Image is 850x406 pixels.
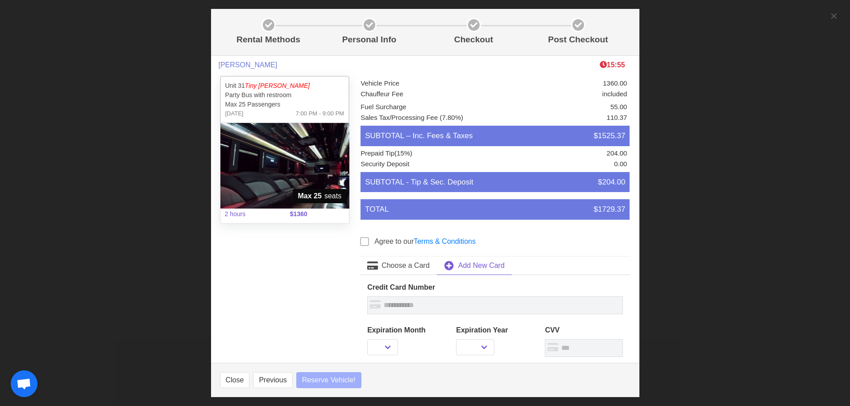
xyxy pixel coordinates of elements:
label: Expiration Year [456,325,534,336]
li: Chauffeur Fee [361,89,501,100]
li: SUBTOTAL - Tip & Sec. Deposit [361,172,630,193]
label: Agree to our [374,236,476,247]
p: Rental Methods [224,33,314,46]
label: CVV [545,325,623,336]
div: Open chat [11,370,37,397]
strong: Max 25 [298,191,322,201]
span: $1525.37 [594,130,626,142]
label: Credit Card Number [367,282,623,293]
label: Expiration Month [367,325,445,336]
p: Personal Info [321,33,418,46]
li: TOTAL [361,199,630,220]
li: Fuel Surcharge [361,102,501,113]
span: $1729.37 [594,204,626,215]
li: 0.00 [501,159,627,170]
li: 55.00 [501,102,627,113]
li: Prepaid Tip [361,148,501,159]
span: Add New Card [458,260,505,271]
li: Security Deposit [361,159,501,170]
span: seats [293,189,347,203]
li: SUBTOTAL – Inc. Fees & Taxes [361,126,630,146]
li: 1360.00 [501,78,627,89]
span: Choose a Card [381,260,430,271]
a: Terms & Conditions [414,238,476,245]
button: Close [220,372,250,388]
li: included [501,89,627,100]
li: 110.37 [501,113,627,123]
span: The clock is ticking ⁠— this timer shows how long we'll hold this limo during checkout. If time r... [600,61,625,69]
img: 31%2002.jpg [220,123,349,209]
p: Party Bus with restroom [225,90,344,100]
span: [PERSON_NAME] [219,61,278,69]
span: 7:00 PM - 9:00 PM [296,109,344,118]
p: Max 25 Passengers [225,100,344,109]
li: Sales Tax/Processing Fee (7.80%) [361,113,501,123]
span: $204.00 [598,176,625,188]
button: Reserve Vehicle! [296,372,361,388]
b: 15:55 [600,61,625,69]
span: [DATE] [225,109,244,118]
span: Tiny [PERSON_NAME] [245,82,310,89]
p: Post Checkout [530,33,627,46]
span: Reserve Vehicle! [302,375,356,385]
span: (15%) [394,149,412,157]
p: Checkout [425,33,522,46]
li: 204.00 [501,148,627,159]
button: Previous [253,372,292,388]
p: Unit 31 [225,81,344,90]
li: Vehicle Price [361,78,501,89]
span: 2 hours [220,204,285,224]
